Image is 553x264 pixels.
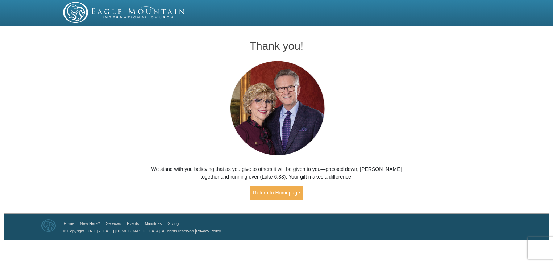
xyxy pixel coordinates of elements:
a: Giving [167,221,179,226]
a: New Here? [80,221,100,226]
a: Events [127,221,139,226]
img: Pastors George and Terri Pearsons [223,59,330,158]
a: Ministries [145,221,162,226]
a: Home [64,221,74,226]
h1: Thank you! [142,40,411,52]
a: Privacy Policy [196,229,221,233]
p: We stand with you believing that as you give to others it will be given to you—pressed down, [PER... [142,165,411,181]
a: © Copyright [DATE] - [DATE] [DEMOGRAPHIC_DATA]. All rights reserved. [63,229,195,233]
a: Services [106,221,121,226]
p: | [61,227,221,235]
img: Eagle Mountain International Church [41,219,56,232]
img: EMIC [63,2,186,23]
a: Return to Homepage [250,186,303,200]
